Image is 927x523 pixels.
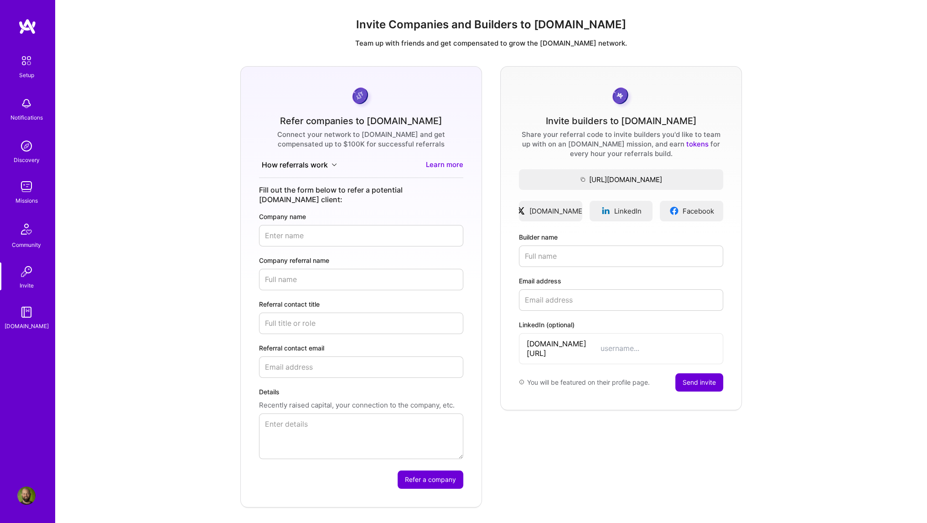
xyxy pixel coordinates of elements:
img: logo [18,18,36,35]
img: setup [17,51,36,70]
input: Email address [519,289,723,311]
img: Invite [17,262,36,281]
img: discovery [17,137,36,155]
button: [URL][DOMAIN_NAME] [519,169,723,190]
button: How referrals work [259,160,340,170]
label: Company name [259,212,463,221]
label: LinkedIn (optional) [519,320,723,329]
div: Discovery [14,155,40,165]
a: [DOMAIN_NAME] [519,201,582,221]
img: User Avatar [17,486,36,505]
label: Referral contact title [259,299,463,309]
img: grayCoin [609,85,633,109]
img: purpleCoin [349,85,373,109]
label: Email address [519,276,723,286]
img: guide book [17,303,36,321]
div: Share your referral code to invite builders you'd like to team up with on an [DOMAIN_NAME] missio... [519,130,723,158]
div: Missions [16,196,38,205]
input: Full name [519,246,723,267]
span: LinkedIn [614,206,642,216]
div: Invite builders to [DOMAIN_NAME] [546,116,697,126]
p: Team up with friends and get compensated to grow the [DOMAIN_NAME] network. [62,38,920,48]
input: Enter name [259,225,463,246]
div: Invite [20,281,34,290]
img: facebookLogo [669,206,679,215]
p: Recently raised capital, your connection to the company, etc. [259,400,463,410]
img: xLogo [516,206,526,215]
input: Email address [259,356,463,378]
div: Refer companies to [DOMAIN_NAME] [280,116,442,126]
a: Learn more [426,160,463,170]
div: Notifications [10,113,43,122]
label: Company referral name [259,256,463,265]
div: Fill out the form below to refer a potential [DOMAIN_NAME] client: [259,185,463,204]
div: Setup [19,70,34,80]
a: LinkedIn [590,201,653,221]
button: Send invite [675,373,723,392]
label: Builder name [519,232,723,242]
div: You will be featured on their profile page. [519,373,650,392]
button: Refer a company [398,471,463,489]
div: Connect your network to [DOMAIN_NAME] and get compensated up to $100K for successful referrals [259,130,463,149]
label: Details [259,387,463,397]
a: tokens [686,140,709,148]
img: Community [16,218,37,240]
input: Full name [259,269,463,290]
span: [URL][DOMAIN_NAME] [519,175,723,184]
h1: Invite Companies and Builders to [DOMAIN_NAME] [62,18,920,31]
span: [DOMAIN_NAME][URL] [527,339,601,358]
div: [DOMAIN_NAME] [5,321,49,331]
a: User Avatar [15,486,38,505]
input: username... [601,344,715,353]
span: Facebook [683,206,714,216]
a: Facebook [660,201,723,221]
div: Community [12,240,41,250]
img: linkedinLogo [601,206,611,215]
img: teamwork [17,178,36,196]
img: bell [17,94,36,113]
span: [DOMAIN_NAME] [529,206,585,216]
input: Full title or role [259,313,463,334]
label: Referral contact email [259,343,463,353]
